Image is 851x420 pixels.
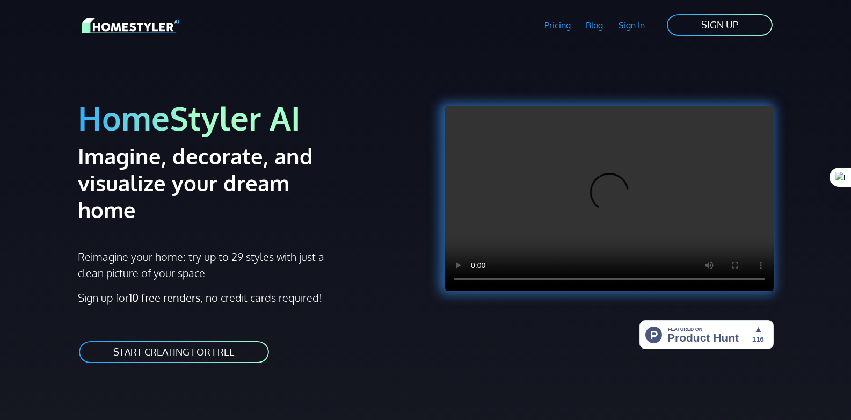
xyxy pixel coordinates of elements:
[536,13,578,38] a: Pricing
[82,16,179,35] img: HomeStyler AI logo
[578,13,611,38] a: Blog
[78,289,419,306] p: Sign up for , no credit cards required!
[666,13,774,37] a: SIGN UP
[611,13,653,38] a: Sign In
[78,98,419,138] h1: HomeStyler AI
[78,249,334,281] p: Reimagine your home: try up to 29 styles with just a clean picture of your space.
[129,291,200,305] strong: 10 free renders
[78,340,270,364] a: START CREATING FOR FREE
[78,142,351,223] h2: Imagine, decorate, and visualize your dream home
[639,320,774,349] img: HomeStyler AI - Interior Design Made Easy: One Click to Your Dream Home | Product Hunt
